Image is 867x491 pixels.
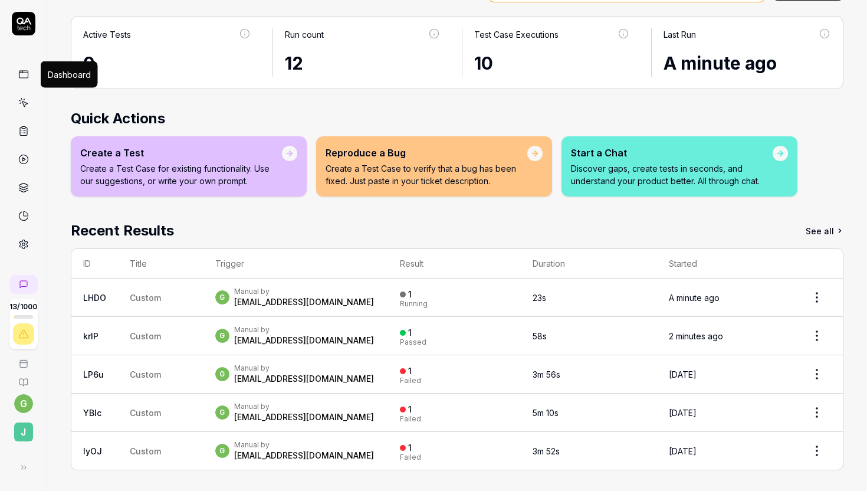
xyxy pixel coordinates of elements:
[14,394,33,413] button: g
[130,293,161,303] span: Custom
[234,287,374,296] div: Manual by
[408,366,412,377] div: 1
[234,373,374,385] div: [EMAIL_ADDRESS][DOMAIN_NAME]
[9,303,37,310] span: 13 / 1000
[400,454,421,461] div: Failed
[83,331,98,341] a: krIP
[71,220,174,241] h2: Recent Results
[533,446,560,456] time: 3m 52s
[408,404,412,415] div: 1
[408,443,412,453] div: 1
[83,369,104,379] a: LP6u
[400,300,428,307] div: Running
[80,162,282,187] p: Create a Test Case for existing functionality. Use our suggestions, or write your own prompt.
[326,162,527,187] p: Create a Test Case to verify that a bug has been fixed. Just paste in your ticket description.
[474,28,559,41] div: Test Case Executions
[14,423,33,441] span: J
[130,369,161,379] span: Custom
[669,446,697,456] time: [DATE]
[664,53,777,74] time: A minute ago
[521,249,657,279] th: Duration
[5,349,42,368] a: Book a call with us
[571,146,773,160] div: Start a Chat
[83,50,251,77] div: 0
[71,249,118,279] th: ID
[215,367,229,381] span: g
[234,440,374,450] div: Manual by
[408,328,412,338] div: 1
[83,408,101,418] a: YBlc
[669,408,697,418] time: [DATE]
[48,68,91,81] div: Dashboard
[234,335,374,346] div: [EMAIL_ADDRESS][DOMAIN_NAME]
[474,50,630,77] div: 10
[215,290,229,305] span: g
[669,331,723,341] time: 2 minutes ago
[130,331,161,341] span: Custom
[215,329,229,343] span: g
[215,444,229,458] span: g
[285,50,441,77] div: 12
[669,293,720,303] time: A minute ago
[234,450,374,461] div: [EMAIL_ADDRESS][DOMAIN_NAME]
[326,146,527,160] div: Reproduce a Bug
[657,249,791,279] th: Started
[533,331,547,341] time: 58s
[215,405,229,420] span: g
[664,28,696,41] div: Last Run
[571,162,773,187] p: Discover gaps, create tests in seconds, and understand your product better. All through chat.
[400,339,426,346] div: Passed
[533,369,560,379] time: 3m 56s
[533,293,546,303] time: 23s
[234,325,374,335] div: Manual by
[408,289,412,300] div: 1
[234,296,374,308] div: [EMAIL_ADDRESS][DOMAIN_NAME]
[5,413,42,444] button: J
[83,28,131,41] div: Active Tests
[234,364,374,373] div: Manual by
[400,377,421,384] div: Failed
[203,249,388,279] th: Trigger
[806,220,843,241] a: See all
[285,28,324,41] div: Run count
[83,293,106,303] a: LHDO
[9,275,38,294] a: New conversation
[234,411,374,423] div: [EMAIL_ADDRESS][DOMAIN_NAME]
[669,369,697,379] time: [DATE]
[388,249,521,279] th: Result
[83,446,102,456] a: lyOJ
[130,408,161,418] span: Custom
[234,402,374,411] div: Manual by
[80,146,282,160] div: Create a Test
[71,108,843,129] h2: Quick Actions
[5,368,42,387] a: Documentation
[533,408,559,418] time: 5m 10s
[130,446,161,456] span: Custom
[118,249,203,279] th: Title
[400,415,421,423] div: Failed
